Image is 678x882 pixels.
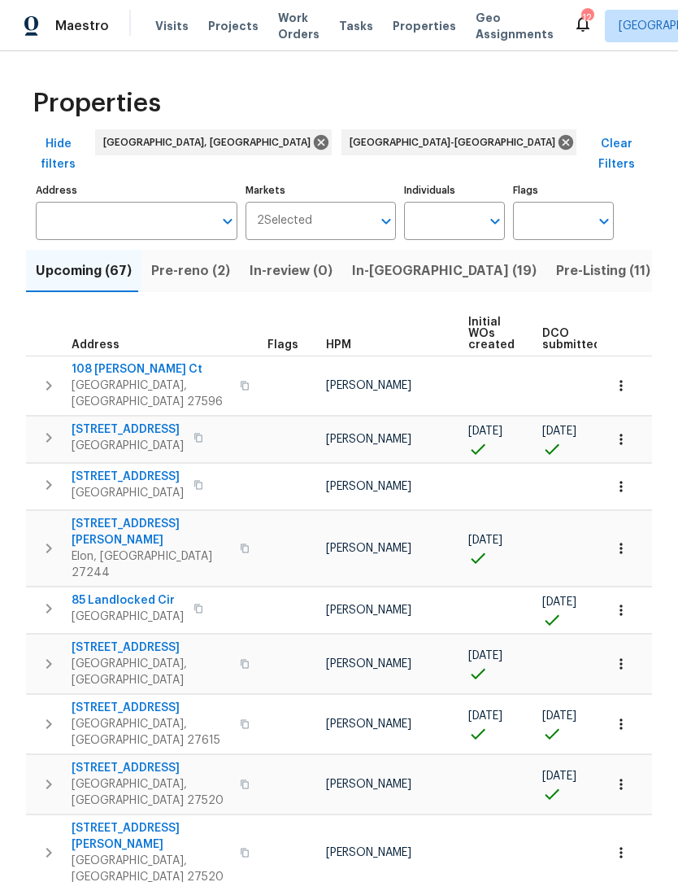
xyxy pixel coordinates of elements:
[72,760,230,776] span: [STREET_ADDRESS]
[257,214,312,228] span: 2 Selected
[72,820,230,853] span: [STREET_ADDRESS][PERSON_NAME]
[581,10,593,26] div: 12
[350,134,562,151] span: [GEOGRAPHIC_DATA]-[GEOGRAPHIC_DATA]
[216,210,239,233] button: Open
[326,380,411,391] span: [PERSON_NAME]
[341,129,576,155] div: [GEOGRAPHIC_DATA]-[GEOGRAPHIC_DATA]
[155,18,189,34] span: Visits
[588,134,645,174] span: Clear Filters
[36,260,132,282] span: Upcoming (67)
[468,650,502,661] span: [DATE]
[476,10,554,42] span: Geo Assignments
[72,716,230,749] span: [GEOGRAPHIC_DATA], [GEOGRAPHIC_DATA] 27615
[250,260,332,282] span: In-review (0)
[72,438,184,454] span: [GEOGRAPHIC_DATA]
[72,776,230,809] span: [GEOGRAPHIC_DATA], [GEOGRAPHIC_DATA] 27520
[542,710,576,722] span: [DATE]
[542,426,576,437] span: [DATE]
[151,260,230,282] span: Pre-reno (2)
[326,434,411,445] span: [PERSON_NAME]
[326,718,411,730] span: [PERSON_NAME]
[267,339,298,351] span: Flags
[36,186,237,195] label: Address
[593,210,615,233] button: Open
[326,658,411,670] span: [PERSON_NAME]
[326,847,411,858] span: [PERSON_NAME]
[326,779,411,790] span: [PERSON_NAME]
[542,596,576,608] span: [DATE]
[72,339,120,351] span: Address
[72,656,230,688] span: [GEOGRAPHIC_DATA], [GEOGRAPHIC_DATA]
[468,426,502,437] span: [DATE]
[72,609,184,625] span: [GEOGRAPHIC_DATA]
[513,186,614,195] label: Flags
[278,10,319,42] span: Work Orders
[542,328,601,351] span: DCO submitted
[468,535,502,546] span: [DATE]
[33,95,161,111] span: Properties
[72,592,184,609] span: 85 Landlocked Cir
[72,700,230,716] span: [STREET_ADDRESS]
[468,317,515,351] span: Initial WOs created
[72,378,230,410] span: [GEOGRAPHIC_DATA], [GEOGRAPHIC_DATA] 27596
[72,361,230,378] span: 108 [PERSON_NAME] Ct
[375,210,398,233] button: Open
[326,543,411,554] span: [PERSON_NAME]
[72,485,184,501] span: [GEOGRAPHIC_DATA]
[393,18,456,34] span: Properties
[468,710,502,722] span: [DATE]
[26,129,90,179] button: Hide filters
[556,260,650,282] span: Pre-Listing (11)
[404,186,505,195] label: Individuals
[542,771,576,782] span: [DATE]
[72,548,230,581] span: Elon, [GEOGRAPHIC_DATA] 27244
[326,605,411,616] span: [PERSON_NAME]
[581,129,652,179] button: Clear Filters
[95,129,332,155] div: [GEOGRAPHIC_DATA], [GEOGRAPHIC_DATA]
[72,640,230,656] span: [STREET_ADDRESS]
[339,20,373,32] span: Tasks
[326,339,351,351] span: HPM
[326,481,411,492] span: [PERSON_NAME]
[33,134,84,174] span: Hide filters
[72,469,184,485] span: [STREET_ADDRESS]
[55,18,109,34] span: Maestro
[72,516,230,548] span: [STREET_ADDRESS][PERSON_NAME]
[246,186,397,195] label: Markets
[352,260,537,282] span: In-[GEOGRAPHIC_DATA] (19)
[103,134,317,151] span: [GEOGRAPHIC_DATA], [GEOGRAPHIC_DATA]
[484,210,506,233] button: Open
[72,421,184,438] span: [STREET_ADDRESS]
[208,18,259,34] span: Projects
